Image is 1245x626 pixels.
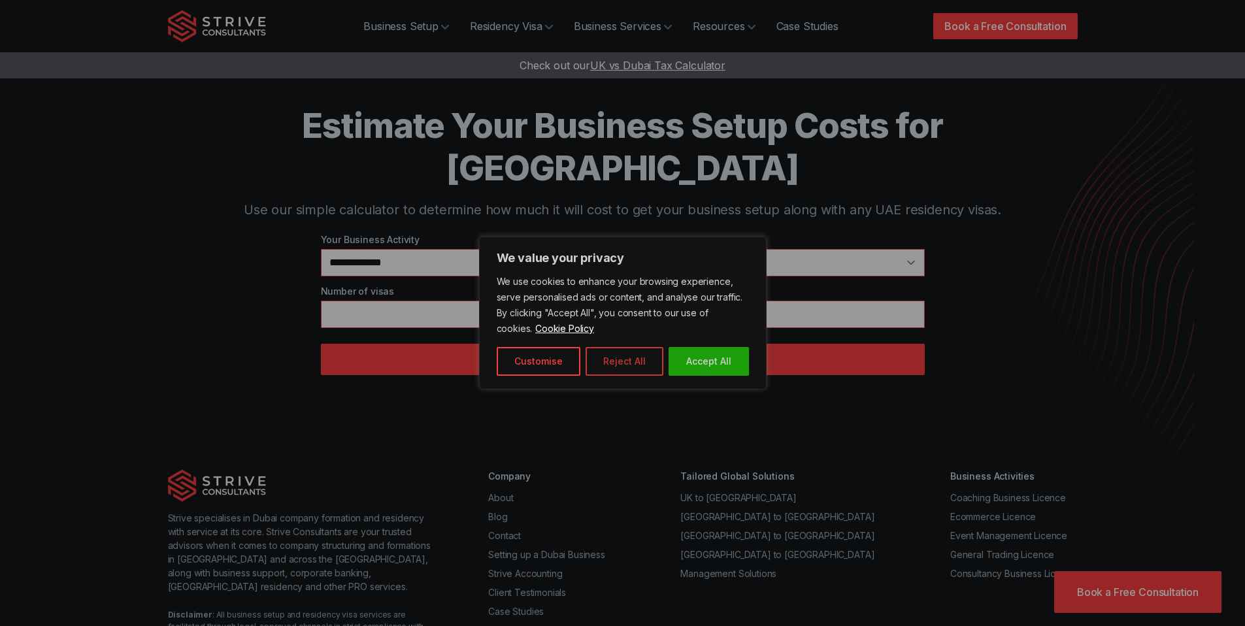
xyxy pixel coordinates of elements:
button: Customise [497,347,580,376]
div: We value your privacy [479,237,767,389]
button: Reject All [586,347,663,376]
p: We value your privacy [497,250,749,266]
a: Cookie Policy [535,322,595,335]
p: We use cookies to enhance your browsing experience, serve personalised ads or content, and analys... [497,274,749,337]
button: Accept All [669,347,749,376]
